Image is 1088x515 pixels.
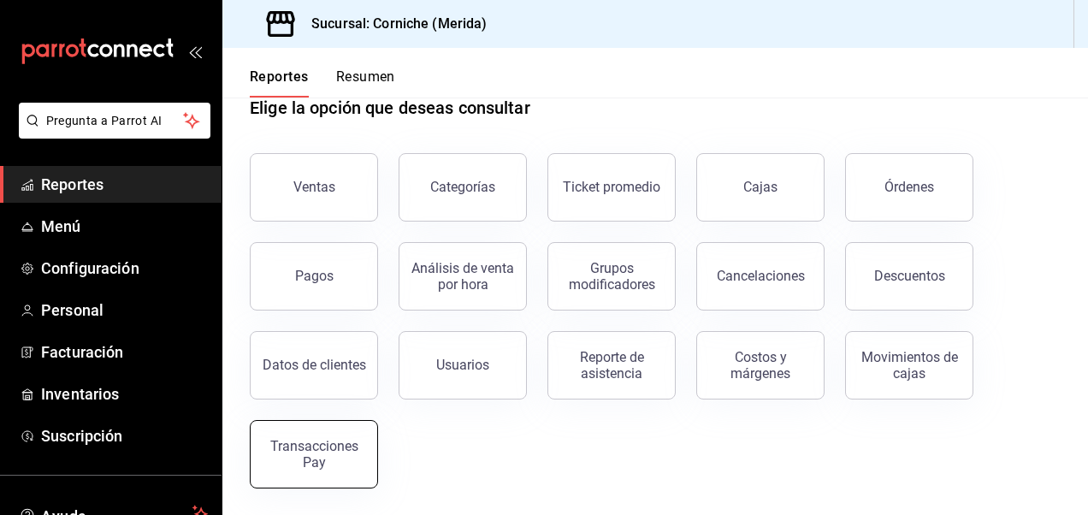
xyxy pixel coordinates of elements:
div: Cancelaciones [717,268,805,284]
div: Movimientos de cajas [856,349,962,382]
button: Ticket promedio [547,153,676,222]
div: Usuarios [436,357,489,373]
div: navigation tabs [250,68,395,98]
span: Facturación [41,340,208,364]
div: Ventas [293,179,335,195]
span: Menú [41,215,208,238]
div: Descuentos [874,268,945,284]
a: Pregunta a Parrot AI [12,124,210,142]
button: Reportes [250,68,309,98]
span: Personal [41,299,208,322]
button: Descuentos [845,242,973,311]
button: Órdenes [845,153,973,222]
div: Pagos [295,268,334,284]
span: Inventarios [41,382,208,405]
h3: Sucursal: Corniche (Merida) [298,14,488,34]
div: Transacciones Pay [261,438,367,471]
button: Usuarios [399,331,527,400]
div: Categorías [430,179,495,195]
button: Pregunta a Parrot AI [19,103,210,139]
button: Ventas [250,153,378,222]
div: Reporte de asistencia [559,349,665,382]
div: Cajas [743,179,778,195]
span: Configuración [41,257,208,280]
div: Costos y márgenes [707,349,813,382]
button: Resumen [336,68,395,98]
button: Reporte de asistencia [547,331,676,400]
span: Suscripción [41,424,208,447]
div: Grupos modificadores [559,260,665,293]
button: Cajas [696,153,825,222]
div: Órdenes [884,179,934,195]
div: Análisis de venta por hora [410,260,516,293]
button: Transacciones Pay [250,420,378,488]
button: Datos de clientes [250,331,378,400]
button: Costos y márgenes [696,331,825,400]
h1: Elige la opción que deseas consultar [250,95,530,121]
button: Análisis de venta por hora [399,242,527,311]
button: Categorías [399,153,527,222]
button: Grupos modificadores [547,242,676,311]
div: Datos de clientes [263,357,366,373]
button: Cancelaciones [696,242,825,311]
div: Ticket promedio [563,179,660,195]
button: open_drawer_menu [188,44,202,58]
span: Pregunta a Parrot AI [46,112,184,130]
span: Reportes [41,173,208,196]
button: Pagos [250,242,378,311]
button: Movimientos de cajas [845,331,973,400]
